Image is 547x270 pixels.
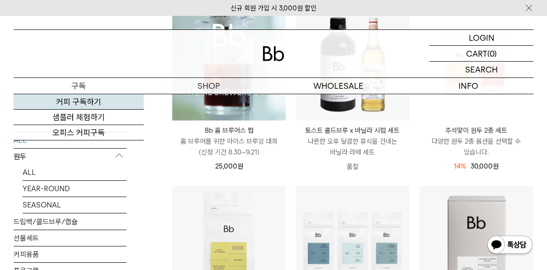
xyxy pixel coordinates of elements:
[296,158,409,176] p: 품절
[486,235,533,256] img: 카카오톡 채널 1:1 채팅 버튼
[465,62,498,77] p: SEARCH
[172,136,286,158] p: 홈 브루어를 위한 아이스 브루잉 대회 (신청 기간 8.30~9.21)
[14,148,127,164] p: 원두
[420,136,533,158] p: 다양한 원두 2종 옵션을 선택할 수 있습니다.
[420,125,533,158] a: 추석맞이 원두 2종 세트 다양한 원두 2종 옵션을 선택할 수 있습니다.
[215,162,243,170] span: 25,000
[493,162,499,170] span: 원
[237,162,243,170] span: 원
[429,30,533,46] a: LOGIN
[172,125,286,136] p: Bb 홈 브루어스 컵
[454,161,466,172] div: 14%
[273,78,404,94] p: WHOLESALE
[471,162,499,170] span: 30,000
[420,125,533,136] p: 추석맞이 원두 2종 세트
[14,78,144,94] a: 구독
[14,94,144,110] a: 커피 구독하기
[263,46,284,61] img: 로고
[172,125,286,158] a: Bb 홈 브루어스 컵 홈 브루어를 위한 아이스 브루잉 대회(신청 기간 8.30~9.21)
[469,30,495,45] p: LOGIN
[296,125,409,158] a: 토스트 콜드브루 x 바닐라 시럽 세트 나른한 오후 달콤한 휴식을 건네는 바닐라 라떼 세트
[14,213,127,229] a: 드립백/콜드브루/캡슐
[487,46,497,61] p: (0)
[466,46,487,61] p: CART
[429,46,533,62] a: CART (0)
[14,125,144,140] a: 오피스 커피구독
[14,110,144,125] a: 샘플러 체험하기
[14,246,127,262] a: 커피용품
[404,78,534,94] p: INFO
[23,164,127,180] a: ALL
[23,180,127,196] a: YEAR-ROUND
[23,197,127,212] a: SEASONAL
[144,78,274,94] a: SHOP
[296,125,409,136] p: 토스트 콜드브루 x 바닐라 시럽 세트
[296,136,409,158] p: 나른한 오후 달콤한 휴식을 건네는 바닐라 라떼 세트
[14,230,127,246] a: 선물세트
[231,4,316,12] a: 신규 회원 가입 시 3,000원 할인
